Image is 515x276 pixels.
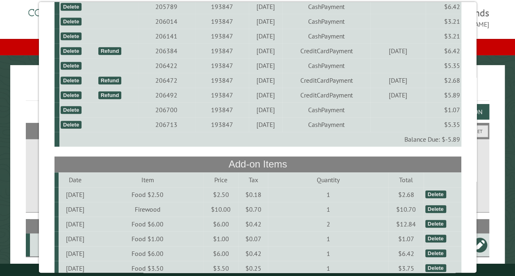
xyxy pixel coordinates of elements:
[195,14,249,29] td: 193847
[282,88,370,102] td: CreditCardPayment
[425,190,446,198] div: Delete
[138,73,195,88] td: 206472
[370,43,425,58] td: [DATE]
[58,261,92,276] td: [DATE]
[203,217,238,231] td: $6.00
[238,202,268,217] td: $0.70
[60,3,81,11] div: Delete
[58,172,92,187] td: Date
[92,217,203,231] td: Food $6.00
[60,62,81,70] div: Delete
[138,102,195,117] td: 206700
[59,132,461,147] td: Balance Due: $-5.89
[282,43,370,58] td: CreditCardPayment
[203,231,238,246] td: $1.00
[238,217,268,231] td: $0.42
[282,14,370,29] td: CashPayment
[30,219,98,233] th: Site
[195,73,249,88] td: 193847
[370,73,425,88] td: [DATE]
[268,217,388,231] td: 2
[282,117,370,132] td: CashPayment
[268,187,388,202] td: 1
[92,187,203,202] td: Food $2.50
[282,58,370,73] td: CashPayment
[238,172,268,187] td: Tax
[282,29,370,43] td: CashPayment
[58,202,92,217] td: [DATE]
[425,29,461,43] td: $3.21
[249,73,282,88] td: [DATE]
[388,202,424,217] td: $10.70
[58,187,92,202] td: [DATE]
[58,231,92,246] td: [DATE]
[370,88,425,102] td: [DATE]
[425,264,446,272] div: Delete
[282,73,370,88] td: CreditCardPayment
[388,231,424,246] td: $1.07
[268,202,388,217] td: 1
[33,241,97,249] div: CampStore
[425,235,446,242] div: Delete
[388,246,424,261] td: $6.42
[60,47,81,55] div: Delete
[268,261,388,276] td: 1
[238,231,268,246] td: $0.07
[92,172,203,187] td: Item
[26,123,489,138] h2: Filters
[238,261,268,276] td: $0.25
[195,43,249,58] td: 193847
[425,73,461,88] td: $2.68
[425,117,461,132] td: $5.35
[92,261,203,276] td: Food $3.50
[138,14,195,29] td: 206014
[425,58,461,73] td: $5.35
[138,88,195,102] td: 206492
[425,220,446,228] div: Delete
[425,205,446,213] div: Delete
[249,29,282,43] td: [DATE]
[92,246,203,261] td: Food $6.00
[60,106,81,114] div: Delete
[54,156,461,172] th: Add-on Items
[425,43,461,58] td: $6.42
[388,187,424,202] td: $2.68
[388,261,424,276] td: $3.75
[98,91,121,99] div: Refund
[388,172,424,187] td: Total
[203,172,238,187] td: Price
[58,246,92,261] td: [DATE]
[138,43,195,58] td: 206384
[388,217,424,231] td: $12.84
[249,117,282,132] td: [DATE]
[425,249,446,257] div: Delete
[98,47,121,55] div: Refund
[249,43,282,58] td: [DATE]
[203,187,238,202] td: $2.50
[58,217,92,231] td: [DATE]
[26,78,489,101] h1: Reservations
[268,246,388,261] td: 1
[425,102,461,117] td: $1.07
[92,231,203,246] td: Food $1.00
[138,29,195,43] td: 206141
[268,172,388,187] td: Quantity
[203,246,238,261] td: $6.00
[195,88,249,102] td: 193847
[203,202,238,217] td: $10.00
[425,88,461,102] td: $5.89
[238,246,268,261] td: $0.42
[60,77,81,84] div: Delete
[138,117,195,132] td: 206713
[60,32,81,40] div: Delete
[60,121,81,129] div: Delete
[195,58,249,73] td: 193847
[249,88,282,102] td: [DATE]
[92,202,203,217] td: Firewood
[98,77,121,84] div: Refund
[425,14,461,29] td: $3.21
[249,102,282,117] td: [DATE]
[195,102,249,117] td: 193847
[249,14,282,29] td: [DATE]
[138,58,195,73] td: 206422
